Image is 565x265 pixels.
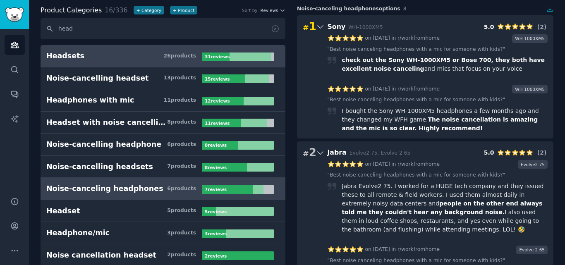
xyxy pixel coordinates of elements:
[397,161,440,168] a: r/workfromhome
[348,24,383,30] span: WH-1000XM5
[205,231,227,236] b: 3 review s
[391,86,396,93] span: in
[41,89,285,112] a: Headphones with mic11products12reviews
[41,45,285,67] a: Headsets26products31reviews
[41,5,65,16] span: Product
[41,67,285,90] a: Noise-cancelling headset13products15reviews
[342,182,548,234] div: Jabra Evolve2 75. I worked for a HUGE tech company and they issued these to all remote & field wo...
[5,7,24,22] img: GummySearch logo
[46,95,134,105] div: Headphones with mic
[365,35,371,42] span: on
[46,162,153,172] div: Noise-cancelling headsets
[261,7,278,13] span: Reviews
[205,54,230,59] b: 31 review s
[164,53,196,60] div: 26 product s
[46,250,156,260] div: Noise cancellation headset
[297,5,553,13] div: Noise-canceling headphones options
[46,139,161,150] div: Noise-cancelling headphone
[164,97,196,104] div: 11 product s
[328,96,505,104] a: "Best noise canceling headphones with a mic for someone with kids?"
[46,184,163,194] div: Noise-canceling headphones
[105,6,127,14] span: 16 / 336
[242,7,258,13] div: Sort by
[484,23,494,31] div: 5.0
[205,187,227,192] b: 7 review s
[373,246,390,253] a: [DATE]
[205,209,227,214] b: 5 review s
[41,134,285,156] a: Noise-cancelling headphone6products8reviews
[328,172,505,179] a: "Best noise canceling headphones with a mic for someone with kids?"
[173,7,177,13] span: +
[164,74,196,82] div: 13 product s
[328,46,505,53] a: "Best noise canceling headphones with a mic for someone with kids?"
[170,6,197,14] button: +Product
[365,161,371,168] span: on
[518,160,548,169] div: Evolve2 75
[167,229,196,237] div: 3 product s
[46,206,80,216] div: Headset
[41,112,285,134] a: Headset with noise cancelling mic8products11reviews
[373,86,390,93] a: [DATE]
[342,56,548,73] div: and mics that focus on your voice
[46,117,167,128] div: Headset with noise cancelling mic
[342,107,548,133] div: I bought the Sony WH-1000XM5 headphones a few months ago and they changed my WFH game.
[41,156,285,178] a: Noise-cancelling headsets7products8reviews
[484,148,494,157] div: 5.0
[167,207,196,215] div: 5 product s
[136,7,140,13] span: +
[303,146,316,160] span: 2
[167,163,196,170] div: 7 product s
[205,121,230,126] b: 11 review s
[167,119,196,126] div: 8 product s
[167,251,196,259] div: 2 product s
[391,246,396,253] span: in
[205,98,230,103] b: 12 review s
[512,34,548,43] div: WH-1000XM5
[205,76,230,81] b: 15 review s
[46,51,84,61] div: Headsets
[373,35,390,42] a: [DATE]
[397,86,440,93] a: r/workfromhome
[397,246,440,253] a: r/workfromhome
[365,246,371,253] span: on
[536,148,548,157] div: ( 2 )
[341,57,545,72] span: check out the Sony WH-1000XM5 or Bose 700, they both have excellent noise canceling
[303,24,309,32] span: #
[373,161,390,168] a: [DATE]
[303,20,316,33] span: 1
[328,148,347,156] span: Jabra
[403,6,407,12] span: 3
[342,200,543,215] span: people on the other end always told me they couldn't hear any background noise.
[41,200,285,222] a: Headset5products5reviews
[205,143,227,148] b: 8 review s
[536,23,548,31] div: ( 2 )
[303,150,309,158] span: #
[391,35,396,42] span: in
[328,257,505,265] a: "Best noise canceling headphones with a mic for someone with kids?"
[134,6,164,14] button: +Category
[41,18,285,39] input: Search product categories
[365,86,371,93] span: on
[328,23,346,31] span: Sony
[205,253,227,258] b: 2 review s
[342,116,538,131] span: The noise cancellation is amazing and the mic is so clear. Highly recommend!
[41,5,102,16] span: Categories
[391,161,396,168] span: in
[46,228,110,238] div: Headphone/mic
[205,165,227,170] b: 8 review s
[167,141,196,148] div: 6 product s
[41,222,285,244] a: Headphone/mic3products3reviews
[512,85,548,93] div: WH-1000XM5
[516,246,548,254] div: Evolve 2 65
[397,35,440,42] a: r/workfromhome
[350,150,411,156] span: Evolve2 75, Evolve 2 65
[41,178,285,200] a: Noise-canceling headphones6products7reviews
[261,7,285,13] button: Reviews
[167,185,196,193] div: 6 product s
[46,73,149,84] div: Noise-cancelling headset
